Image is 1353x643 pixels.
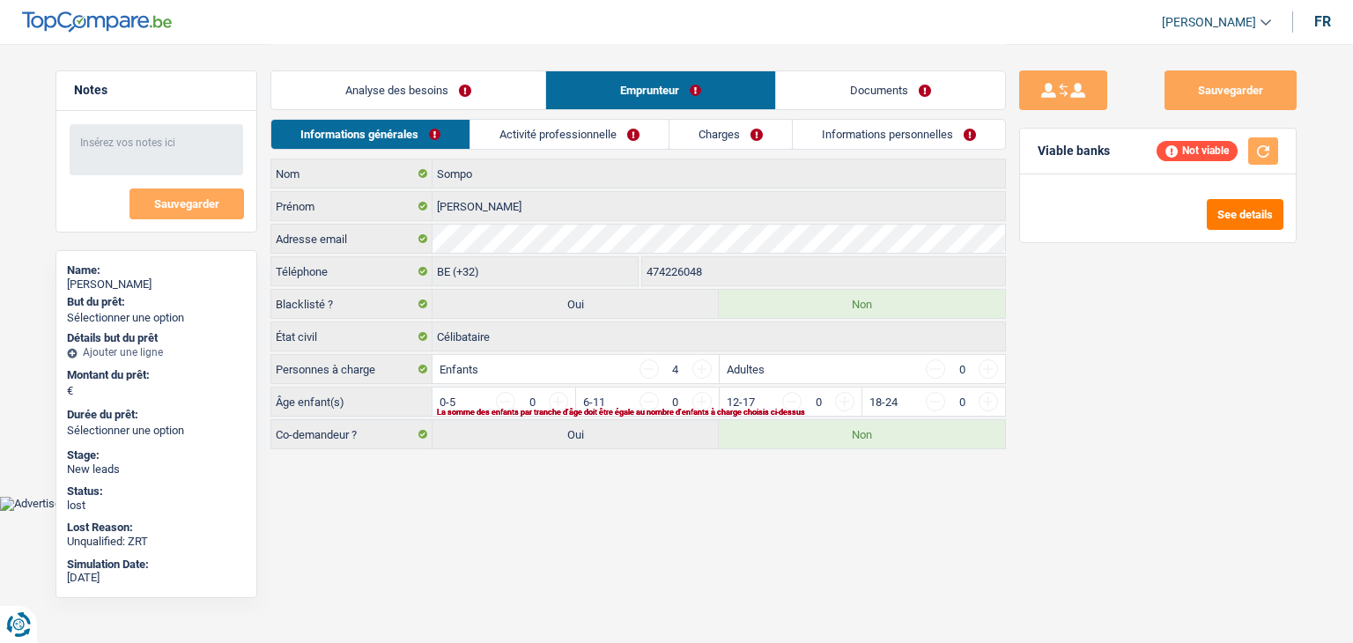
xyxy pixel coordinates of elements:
[67,384,73,398] span: €
[67,499,246,513] div: lost
[271,257,433,285] label: Téléphone
[271,225,433,253] label: Adresse email
[67,484,246,499] div: Status:
[67,571,246,585] div: [DATE]
[67,521,246,535] div: Lost Reason:
[793,120,1005,149] a: Informations personnelles
[719,420,1005,448] label: Non
[67,408,242,422] label: Durée du prêt:
[1164,70,1297,110] button: Sauvegarder
[271,420,433,448] label: Co-demandeur ?
[433,290,719,318] label: Oui
[719,290,1005,318] label: Non
[22,11,172,33] img: TopCompare Logo
[271,388,433,416] label: Âge enfant(s)
[67,346,246,358] div: Ajouter une ligne
[1314,13,1331,30] div: fr
[271,192,433,220] label: Prénom
[67,558,246,572] div: Simulation Date:
[668,364,684,375] div: 4
[271,159,433,188] label: Nom
[1038,144,1110,159] div: Viable banks
[129,188,244,219] button: Sauvegarder
[271,355,433,383] label: Personnes à charge
[154,198,219,210] span: Sauvegarder
[67,263,246,277] div: Name:
[440,396,455,408] label: 0-5
[271,71,545,109] a: Analyse des besoins
[470,120,669,149] a: Activité professionnelle
[271,120,469,149] a: Informations générales
[67,277,246,292] div: [PERSON_NAME]
[669,120,792,149] a: Charges
[727,364,765,375] label: Adultes
[67,535,246,549] div: Unqualified: ZRT
[776,71,1005,109] a: Documents
[433,420,719,448] label: Oui
[1207,199,1283,230] button: See details
[1162,15,1256,30] span: [PERSON_NAME]
[642,257,1006,285] input: 401020304
[67,462,246,477] div: New leads
[67,295,242,309] label: But du prêt:
[67,448,246,462] div: Stage:
[546,71,775,109] a: Emprunteur
[271,322,433,351] label: État civil
[271,290,433,318] label: Blacklisté ?
[524,396,540,408] div: 0
[74,83,239,98] h5: Notes
[67,331,246,345] div: Détails but du prêt
[437,409,946,416] div: La somme des enfants par tranche d'âge doit être égale au nombre d'enfants à charge choisis ci-de...
[1148,8,1271,37] a: [PERSON_NAME]
[954,364,970,375] div: 0
[1157,141,1238,160] div: Not viable
[440,364,478,375] label: Enfants
[67,368,242,382] label: Montant du prêt:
